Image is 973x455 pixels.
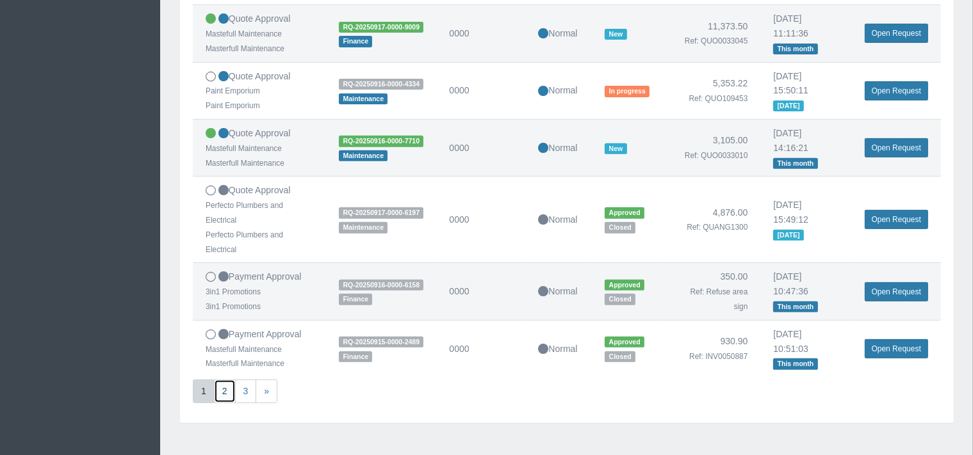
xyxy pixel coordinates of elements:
td: Quote Approval [193,177,326,263]
td: Quote Approval [193,5,326,62]
a: Open Request [865,24,928,43]
td: [DATE] 15:50:11 [760,62,851,119]
td: 3,105.00 [662,120,760,177]
td: Payment Approval [193,263,326,320]
span: In progress [605,86,650,97]
span: New [605,143,626,154]
span: Finance [339,351,372,362]
span: 1 [193,379,215,403]
span: Closed [605,294,635,305]
span: Approved [605,337,644,347]
td: Normal [525,62,592,119]
td: [DATE] 10:51:03 [760,320,851,377]
td: 11,373.50 [662,5,760,62]
a: Open Request [865,210,928,229]
small: Masterfull Maintenance [206,159,284,168]
td: [DATE] 10:47:36 [760,263,851,320]
td: Normal [525,120,592,177]
span: RQ-20250916-0000-7710 [339,136,423,147]
td: 4,876.00 [662,177,760,263]
td: 0000 [436,263,525,320]
span: RQ-20250915-0000-2489 [339,337,423,347]
span: Closed [605,351,635,362]
td: 5,353.22 [662,62,760,119]
span: This month [773,158,817,169]
a: Open Request [865,138,928,157]
td: Normal [525,177,592,263]
td: 0000 [436,5,525,62]
small: Ref: INV0050887 [689,352,748,361]
span: Maintenance [339,150,388,161]
td: [DATE] 14:16:21 [760,120,851,177]
span: New [605,29,626,40]
span: [DATE] [773,230,803,241]
small: Perfecto Plumbers and Electrical [206,230,283,254]
span: Finance [339,294,372,305]
small: Mastefull Maintenance [206,144,282,153]
td: Payment Approval [193,320,326,377]
span: Closed [605,222,635,233]
span: Finance [339,36,372,47]
small: Ref: QUANG1300 [687,223,748,232]
small: Paint Emporium [206,101,260,110]
small: 3in1 Promotions [206,287,261,296]
td: 0000 [436,120,525,177]
small: Mastefull Maintenance [206,345,282,354]
span: Approved [605,207,644,218]
td: Quote Approval [193,62,326,119]
span: RQ-20250916-0000-4334 [339,79,423,90]
a: Open Request [865,339,928,358]
td: Normal [525,320,592,377]
span: RQ-20250917-0000-9009 [339,22,423,33]
small: Masterfull Maintenance [206,359,284,368]
small: Masterfull Maintenance [206,44,284,53]
small: 3in1 Promotions [206,302,261,311]
td: Normal [525,5,592,62]
td: [DATE] 15:49:12 [760,177,851,263]
small: Paint Emporium [206,86,260,95]
span: This month [773,44,817,54]
td: 930.90 [662,320,760,377]
td: [DATE] 11:11:36 [760,5,851,62]
span: Maintenance [339,93,388,104]
span: Approved [605,280,644,291]
td: Normal [525,263,592,320]
td: 350.00 [662,263,760,320]
span: This month [773,301,817,312]
td: 0000 [436,320,525,377]
small: Ref: QUO109453 [689,94,748,103]
small: Ref: QUO0033045 [685,36,748,45]
small: Ref: QUO0033010 [685,151,748,160]
a: 2 [214,379,236,403]
a: » [256,379,277,403]
td: Quote Approval [193,120,326,177]
span: [DATE] [773,100,803,111]
small: Ref: Refuse area sign [691,287,748,311]
td: 0000 [436,62,525,119]
small: Mastefull Maintenance [206,29,282,38]
a: Open Request [865,282,928,301]
span: RQ-20250917-0000-6197 [339,207,423,218]
span: This month [773,358,817,369]
span: RQ-20250916-0000-6158 [339,280,423,291]
a: Open Request [865,81,928,100]
td: 0000 [436,177,525,263]
span: Maintenance [339,222,388,233]
a: 3 [235,379,257,403]
small: Perfecto Plumbers and Electrical [206,201,283,225]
